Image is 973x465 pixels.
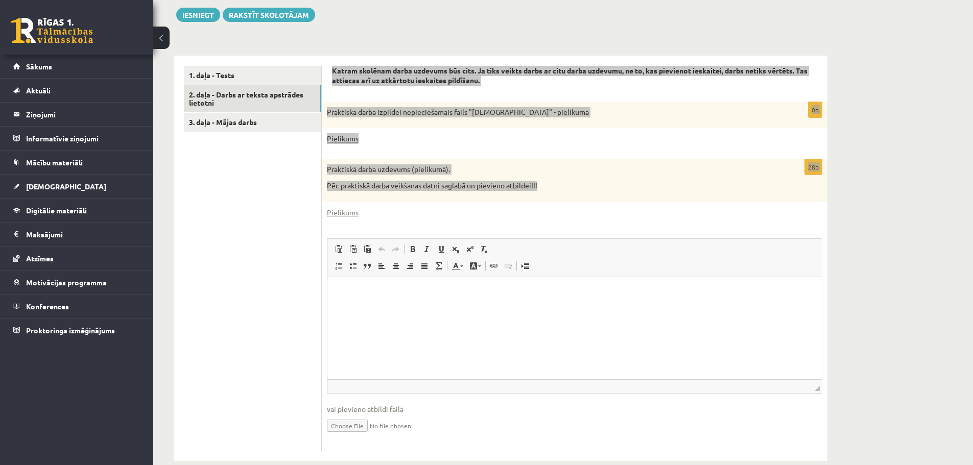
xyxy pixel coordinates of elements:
a: Rakstīt skolotājam [223,8,315,22]
a: Izlīdzināt malas [417,259,432,273]
legend: Maksājumi [26,223,140,246]
a: Centrēti [389,259,403,273]
a: Atcelt (vadīšanas taustiņš+Z) [374,242,389,256]
a: Saite (vadīšanas taustiņš+K) [487,259,501,273]
a: Ievietot kā vienkāršu tekstu (vadīšanas taustiņš+pārslēgšanas taustiņš+V) [346,242,360,256]
a: Ielīmēt (vadīšanas taustiņš+V) [331,242,346,256]
a: Sākums [13,55,140,78]
a: Aktuāli [13,79,140,102]
a: Konferences [13,295,140,318]
a: Ievietot lapas pārtraukumu drukai [518,259,532,273]
span: Mācību materiāli [26,158,83,167]
a: Informatīvie ziņojumi [13,127,140,150]
span: [DEMOGRAPHIC_DATA] [26,182,106,191]
a: Pielikums [327,207,359,218]
a: [DEMOGRAPHIC_DATA] [13,175,140,198]
a: Motivācijas programma [13,271,140,294]
a: Ziņojumi [13,103,140,126]
p: Pēc praktiskā darba veikšanas datni saglabā un pievieno atbildei!!! [327,181,771,191]
a: Izlīdzināt pa kreisi [374,259,389,273]
a: Proktoringa izmēģinājums [13,319,140,342]
a: Ievietot/noņemt numurētu sarakstu [331,259,346,273]
a: 3. daļa - Mājas darbs [184,113,321,132]
button: Iesniegt [176,8,220,22]
p: Praktiskā darba izpildei nepieciešamais fails "[DEMOGRAPHIC_DATA]" - pielikumā [327,107,771,117]
a: Ievietot no Worda [360,242,374,256]
a: Slīpraksts (vadīšanas taustiņš+I) [420,242,434,256]
a: Digitālie materiāli [13,199,140,222]
p: 0p [808,102,822,118]
a: Rīgas 1. Tālmācības vidusskola [11,18,93,43]
a: Augšraksts [463,242,477,256]
a: Treknraksts (vadīšanas taustiņš+B) [406,242,420,256]
a: Atzīmes [13,247,140,270]
span: Mērogot [815,386,820,391]
a: Atsaistīt [501,259,515,273]
a: Pielikums [327,133,359,144]
a: Izlīdzināt pa labi [403,259,417,273]
a: Atkārtot (vadīšanas taustiņš+Y) [389,242,403,256]
legend: Ziņojumi [26,103,140,126]
span: Atzīmes [26,254,54,263]
a: Noņemt stilus [477,242,491,256]
a: Fona krāsa [466,259,484,273]
span: Digitālie materiāli [26,206,87,215]
a: 2. daļa - Darbs ar teksta apstrādes lietotni [184,85,321,113]
strong: Katram skolēnam darba uzdevums būs cits. Ja tiks veikts darbs ar citu darba uzdevumu, ne to, kas ... [332,66,808,85]
a: 1. daļa - Tests [184,66,321,85]
p: 28p [804,159,822,175]
span: Proktoringa izmēģinājums [26,326,115,335]
a: Pasvītrojums (vadīšanas taustiņš+U) [434,242,448,256]
span: Sākums [26,62,52,71]
a: Bloka citāts [360,259,374,273]
p: Praktiskā darba uzdevums (pielikumā). [327,164,771,175]
span: Aktuāli [26,86,51,95]
legend: Informatīvie ziņojumi [26,127,140,150]
span: Motivācijas programma [26,278,107,287]
a: Maksājumi [13,223,140,246]
a: Ievietot/noņemt sarakstu ar aizzīmēm [346,259,360,273]
a: Math [432,259,446,273]
span: vai pievieno atbildi failā [327,404,822,414]
a: Mācību materiāli [13,151,140,174]
span: Konferences [26,302,69,311]
a: Teksta krāsa [448,259,466,273]
a: Apakšraksts [448,242,463,256]
iframe: Bagātinātā teksta redaktors, wiswyg-editor-user-answer-47024825478300 [327,277,822,379]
